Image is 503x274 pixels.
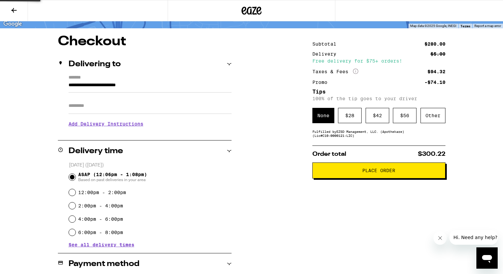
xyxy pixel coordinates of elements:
a: Open this area in Google Maps (opens a new window) [2,20,24,28]
div: Delivery [312,52,341,56]
span: Order total [312,151,346,157]
div: $ 28 [338,108,362,123]
div: $280.00 [424,42,445,46]
span: Map data ©2025 Google, INEGI [410,24,456,28]
h2: Delivery time [69,147,123,155]
div: Other [420,108,445,123]
iframe: Button to launch messaging window [476,247,498,269]
div: $ 42 [366,108,389,123]
span: $300.22 [418,151,445,157]
iframe: Message from company [449,230,498,245]
span: ASAP (12:06pm - 1:08pm) [78,172,147,182]
div: $5.00 [430,52,445,56]
div: -$74.10 [424,80,445,85]
h2: Delivering to [69,60,121,68]
a: Report a map error [474,24,501,28]
p: [DATE] ([DATE]) [69,162,232,168]
iframe: Close message [433,231,447,245]
h3: Add Delivery Instructions [69,116,232,132]
p: We'll contact you at [PHONE_NUMBER] when we arrive [69,132,232,137]
div: Free delivery for $75+ orders! [312,59,445,63]
label: 12:00pm - 2:00pm [78,190,126,195]
img: Google [2,20,24,28]
p: 100% of the tip goes to your driver [312,96,445,101]
span: Place Order [362,168,395,173]
div: Subtotal [312,42,341,46]
label: 4:00pm - 6:00pm [78,216,123,222]
button: Place Order [312,162,445,178]
h2: Payment method [69,260,139,268]
h1: Checkout [58,35,232,48]
div: Promo [312,80,332,85]
a: Terms [460,24,470,28]
h5: Tips [312,89,445,95]
div: None [312,108,334,123]
div: $94.32 [427,69,445,74]
button: See all delivery times [69,242,134,247]
label: 2:00pm - 4:00pm [78,203,123,208]
label: 6:00pm - 8:00pm [78,230,123,235]
div: $ 56 [393,108,417,123]
span: Based on past deliveries in your area [78,177,147,182]
div: Taxes & Fees [312,69,358,75]
div: Fulfilled by EZSD Management, LLC. (Apothekare) (Lic# C10-0000121-LIC ) [312,130,445,137]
